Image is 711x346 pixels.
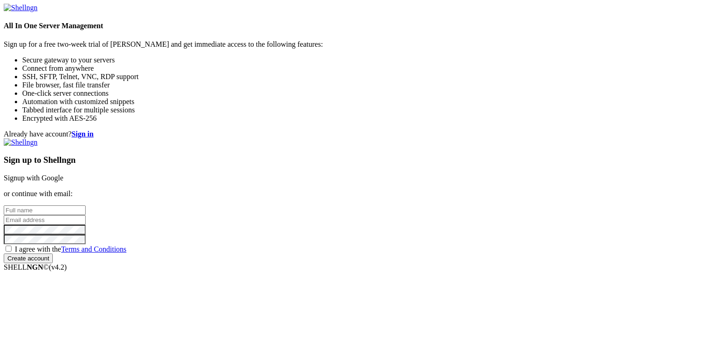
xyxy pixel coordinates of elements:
li: Tabbed interface for multiple sessions [22,106,707,114]
li: One-click server connections [22,89,707,98]
input: I agree with theTerms and Conditions [6,246,12,252]
input: Email address [4,215,86,225]
h4: All In One Server Management [4,22,707,30]
li: Automation with customized snippets [22,98,707,106]
li: File browser, fast file transfer [22,81,707,89]
li: SSH, SFTP, Telnet, VNC, RDP support [22,73,707,81]
a: Terms and Conditions [61,245,126,253]
a: Signup with Google [4,174,63,182]
span: SHELL © [4,263,67,271]
span: I agree with the [15,245,126,253]
a: Sign in [72,130,94,138]
li: Secure gateway to your servers [22,56,707,64]
b: NGN [27,263,44,271]
img: Shellngn [4,4,37,12]
p: Sign up for a free two-week trial of [PERSON_NAME] and get immediate access to the following feat... [4,40,707,49]
span: 4.2.0 [49,263,67,271]
li: Connect from anywhere [22,64,707,73]
img: Shellngn [4,138,37,147]
h3: Sign up to Shellngn [4,155,707,165]
input: Create account [4,253,53,263]
input: Full name [4,205,86,215]
p: or continue with email: [4,190,707,198]
li: Encrypted with AES-256 [22,114,707,123]
div: Already have account? [4,130,707,138]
